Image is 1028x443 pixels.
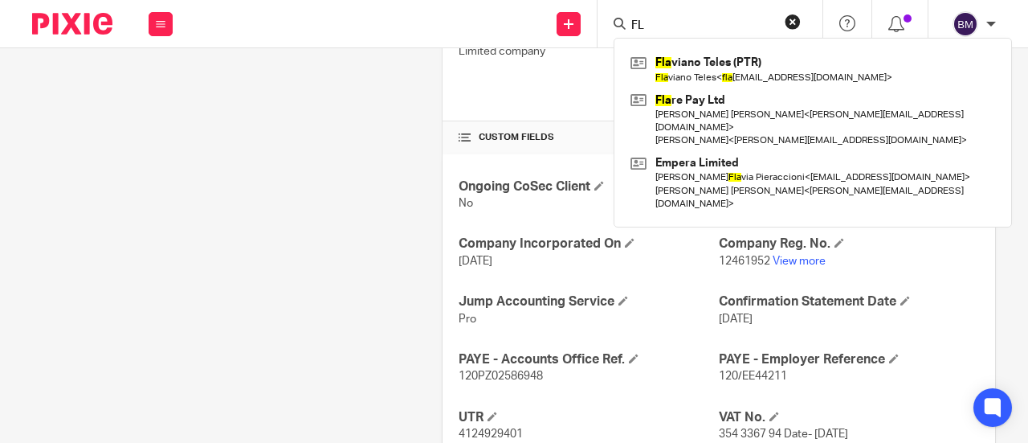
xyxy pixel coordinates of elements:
[459,43,719,59] p: Limited company
[459,371,543,382] span: 120PZ02586948
[785,14,801,30] button: Clear
[459,256,492,267] span: [DATE]
[459,429,523,440] span: 4124929401
[630,19,774,34] input: Search
[773,256,826,267] a: View more
[459,131,719,144] h4: CUSTOM FIELDS
[459,198,473,209] span: No
[719,371,787,382] span: 120/EE44211
[32,13,112,35] img: Pixie
[719,256,770,267] span: 12461952
[459,293,719,310] h4: Jump Accounting Service
[719,314,753,325] span: [DATE]
[459,236,719,252] h4: Company Incorporated On
[719,409,979,426] h4: VAT No.
[459,409,719,426] h4: UTR
[719,351,979,368] h4: PAYE - Employer Reference
[719,293,979,310] h4: Confirmation Statement Date
[459,351,719,368] h4: PAYE - Accounts Office Ref.
[719,236,979,252] h4: Company Reg. No.
[953,11,978,37] img: svg%3E
[459,178,719,195] h4: Ongoing CoSec Client
[459,314,476,325] span: Pro
[719,429,848,440] span: 354 3367 94 Date- [DATE]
